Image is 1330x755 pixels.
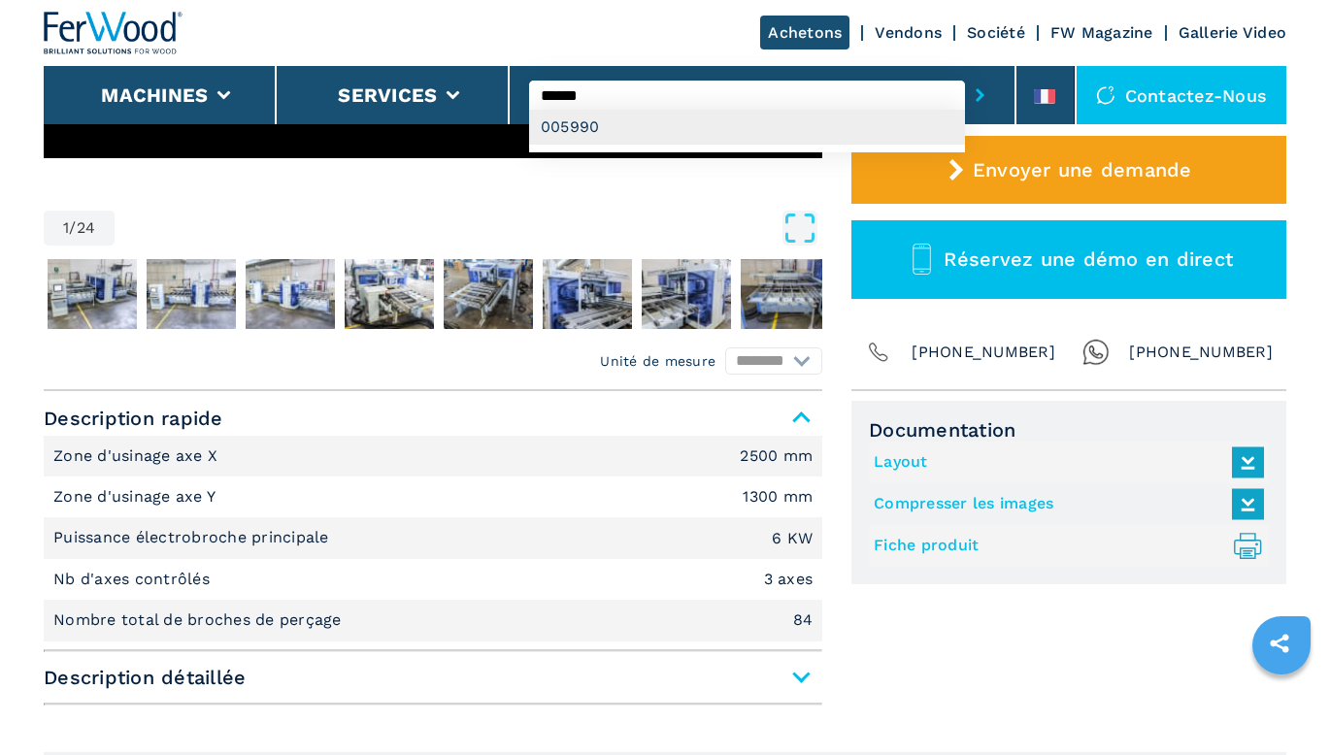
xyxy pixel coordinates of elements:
em: 6 KW [772,531,813,546]
a: Gallerie Video [1179,23,1287,42]
a: Vendons [875,23,942,42]
img: b4a84824a8e743e83bd42385f88b77df [444,259,533,329]
button: Réservez une démo en direct [851,220,1286,299]
button: Envoyer une demande [851,136,1286,204]
em: 1300 mm [743,489,813,505]
img: Ferwood [44,12,183,54]
button: Go to Slide 9 [737,255,834,333]
button: submit-button [965,73,995,117]
button: Open Fullscreen [119,211,817,246]
img: 9f4cfd5af8c7769f288fe8e88824bbee [147,259,236,329]
img: 4e1d2a1c3ca263a3edea2acd14cecf03 [345,259,434,329]
button: Go to Slide 6 [440,255,537,333]
nav: Thumbnail Navigation [44,255,822,333]
a: sharethis [1255,619,1304,668]
p: Zone d'usinage axe Y [53,486,220,508]
em: Unité de mesure [600,351,715,371]
div: 005990 [529,110,965,145]
p: Nb d'axes contrôlés [53,569,215,590]
span: 1 [63,220,69,236]
button: Go to Slide 3 [143,255,240,333]
img: Phone [865,339,892,366]
span: [PHONE_NUMBER] [1129,339,1273,366]
em: 2500 mm [740,448,813,464]
a: Société [967,23,1025,42]
span: Réservez une démo en direct [944,247,1233,271]
img: ea72b51bfc9bfeaf581933d0a2fc0643 [543,259,632,329]
p: Puissance électrobroche principale [53,527,334,548]
a: Compresser les images [874,488,1254,520]
span: 24 [77,220,96,236]
img: d8d2c6333765b1d72c6e7b900e87b5fb [246,259,335,329]
button: Go to Slide 5 [341,255,438,333]
a: Fiche produit [874,530,1254,562]
a: FW Magazine [1050,23,1153,42]
button: Go to Slide 2 [44,255,141,333]
img: Whatsapp [1082,339,1110,366]
p: Nombre total de broches de perçage [53,609,347,631]
button: Services [338,83,437,107]
button: Machines [101,83,208,107]
a: Layout [874,446,1254,478]
span: / [69,220,76,236]
iframe: Chat [1247,668,1315,740]
span: Description détaillée [44,660,822,695]
div: Description rapide [44,436,822,641]
img: 3e09f14246187de3223f589bd7fb00ba [48,259,137,329]
span: [PHONE_NUMBER] [912,339,1055,366]
button: Go to Slide 8 [638,255,735,333]
button: Go to Slide 7 [539,255,636,333]
img: Contactez-nous [1096,85,1115,105]
img: 3335de75d5413de2965970d9689e5b00 [741,259,830,329]
div: Contactez-nous [1077,66,1287,124]
img: 203f98ec2908f925fa672571f472245a [642,259,731,329]
span: Envoyer une demande [973,158,1192,181]
em: 84 [793,612,814,628]
span: Description rapide [44,401,822,436]
span: Documentation [869,418,1269,442]
button: Go to Slide 4 [242,255,339,333]
a: Achetons [760,16,849,49]
p: Zone d'usinage axe X [53,445,222,467]
em: 3 axes [764,572,814,587]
